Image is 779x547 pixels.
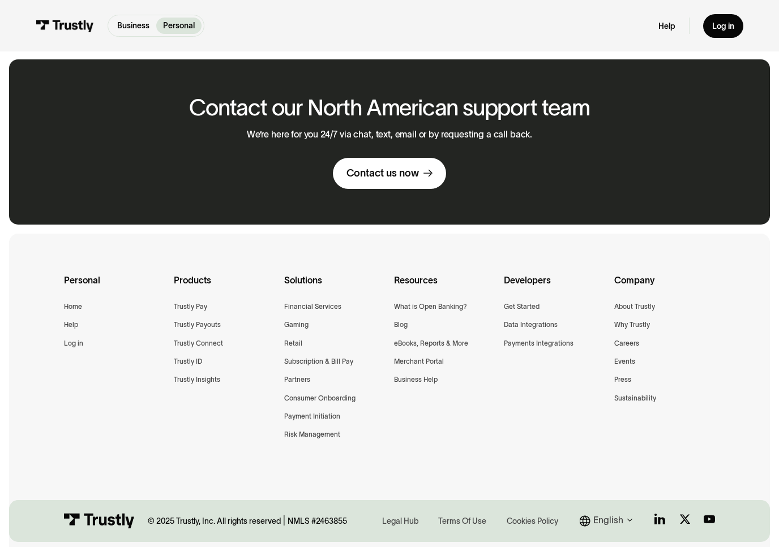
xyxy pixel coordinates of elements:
[64,513,134,528] img: Trustly Logo
[614,374,631,385] a: Press
[593,514,623,528] div: English
[163,20,195,32] p: Personal
[658,21,675,31] a: Help
[394,319,408,330] a: Blog
[284,301,341,312] a: Financial Services
[503,514,562,528] a: Cookies Policy
[614,301,655,312] a: About Trustly
[189,96,590,120] h2: Contact our North American support team
[435,514,490,528] a: Terms Of Use
[703,14,743,38] a: Log in
[284,319,309,330] a: Gaming
[284,273,385,302] div: Solutions
[507,516,558,527] div: Cookies Policy
[36,20,94,32] img: Trustly Logo
[580,514,637,528] div: English
[64,319,78,330] a: Help
[283,514,285,528] div: |
[64,301,82,312] a: Home
[110,18,156,34] a: Business
[394,374,438,385] a: Business Help
[247,129,532,140] p: We’re here for you 24/7 via chat, text, email or by requesting a call back.
[346,167,419,180] div: Contact us now
[174,338,223,349] a: Trustly Connect
[174,273,275,302] div: Products
[174,356,202,367] a: Trustly ID
[148,516,281,526] div: © 2025 Trustly, Inc. All rights reserved
[284,393,356,404] a: Consumer Onboarding
[504,338,573,349] a: Payments Integrations
[156,18,202,34] a: Personal
[504,301,540,312] a: Get Started
[284,411,340,422] a: Payment Initiation
[614,319,650,330] a: Why Trustly
[382,516,418,527] div: Legal Hub
[712,21,734,31] div: Log in
[64,338,83,349] a: Log in
[174,319,221,330] a: Trustly Payouts
[288,516,347,526] div: NMLS #2463855
[284,356,353,367] a: Subscription & Bill Pay
[504,319,558,330] a: Data Integrations
[394,301,467,312] a: What is Open Banking?
[284,338,302,349] a: Retail
[284,374,310,385] a: Partners
[333,158,446,189] a: Contact us now
[117,20,149,32] p: Business
[504,273,605,302] div: Developers
[438,516,486,527] div: Terms Of Use
[614,338,639,349] a: Careers
[394,338,468,349] a: eBooks, Reports & More
[614,356,635,367] a: Events
[614,393,656,404] a: Sustainability
[174,301,207,312] a: Trustly Pay
[614,273,715,302] div: Company
[284,429,340,440] a: Risk Management
[174,374,220,385] a: Trustly Insights
[64,273,165,302] div: Personal
[394,356,444,367] a: Merchant Portal
[379,514,422,528] a: Legal Hub
[394,273,495,302] div: Resources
